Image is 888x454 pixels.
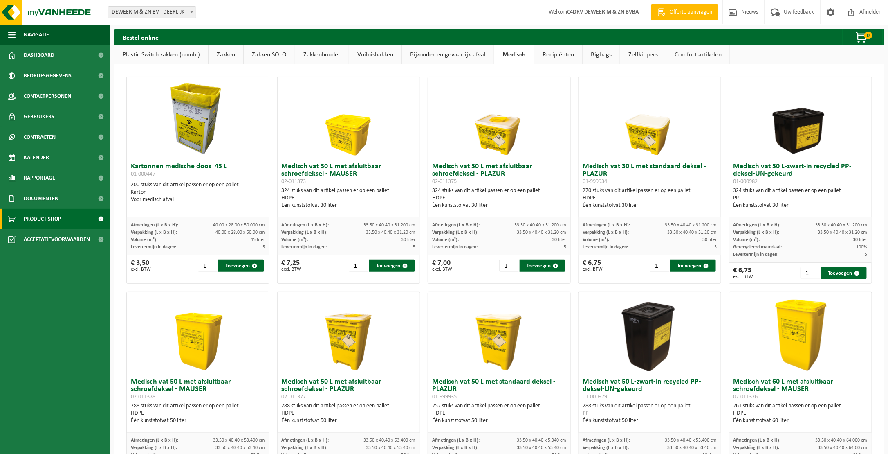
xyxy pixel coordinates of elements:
[198,260,218,272] input: 1
[733,178,758,185] span: 01-000982
[364,223,416,228] span: 33.50 x 40.40 x 31.200 cm
[733,163,868,185] h3: Medisch vat 30 L-zwart-in recycled PP-deksel-UN-gekeurd
[842,29,883,45] button: 0
[131,171,155,177] span: 01-000447
[432,187,566,209] div: 324 stuks van dit artikel passen er op een pallet
[157,292,239,374] img: 02-011378
[24,209,61,229] span: Product Shop
[413,245,416,250] span: 5
[733,194,868,202] div: PP
[760,292,841,374] img: 02-011376
[24,66,72,86] span: Bedrijfsgegevens
[24,229,90,250] span: Acceptatievoorwaarden
[295,45,349,64] a: Zakkenhouder
[432,267,452,272] span: excl. BTW
[733,417,868,425] div: Één kunststofvat 60 liter
[215,230,265,235] span: 40.00 x 28.00 x 50.00 cm
[24,168,55,188] span: Rapportage
[733,410,868,417] div: HDPE
[665,438,717,443] span: 33.50 x 40.40 x 53.400 cm
[668,8,714,16] span: Offerte aanvragen
[213,223,265,228] span: 40.00 x 28.00 x 50.000 cm
[131,394,155,400] span: 02-011378
[583,410,717,417] div: PP
[402,45,494,64] a: Bijzonder en gevaarlijk afval
[499,260,519,272] input: 1
[131,245,176,250] span: Levertermijn in dagen:
[733,438,781,443] span: Afmetingen (L x B x H):
[432,402,566,425] div: 252 stuks van dit artikel passen er op een pallet
[432,202,566,209] div: Één kunststofvat 30 liter
[564,245,566,250] span: 5
[733,223,781,228] span: Afmetingen (L x B x H):
[583,445,629,450] span: Verpakking (L x B x H):
[665,223,717,228] span: 33.50 x 40.40 x 31.200 cm
[821,267,867,279] button: Toevoegen
[114,29,167,45] h2: Bestel online
[818,230,868,235] span: 33.50 x 40.40 x 31.20 cm
[583,45,620,64] a: Bigbags
[131,189,265,196] div: Karton
[432,417,566,425] div: Één kunststofvat 50 liter
[282,410,416,417] div: HDPE
[282,445,328,450] span: Verpakking (L x B x H):
[209,45,243,64] a: Zakken
[366,230,416,235] span: 33.50 x 40.40 x 31.20 cm
[583,260,603,272] div: € 6,75
[667,445,717,450] span: 33.50 x 40.40 x 53.40 cm
[131,260,151,272] div: € 3,50
[583,438,630,443] span: Afmetingen (L x B x H):
[24,45,54,66] span: Dashboard
[583,178,607,185] span: 01-999934
[702,237,717,242] span: 30 liter
[24,86,71,106] span: Contactpersonen
[567,9,639,15] strong: C4DRV DEWEER M & ZN BVBA
[282,163,416,185] h3: Medisch vat 30 L met afsluitbaar schroefdeksel - MAUSER
[282,223,329,228] span: Afmetingen (L x B x H):
[733,237,760,242] span: Volume (m³):
[432,394,457,400] span: 01-999935
[733,394,758,400] span: 02-011376
[666,45,730,64] a: Comfort artikelen
[308,77,390,159] img: 02-011373
[213,438,265,443] span: 33.50 x 40.40 x 53.400 cm
[364,438,416,443] span: 33.50 x 40.40 x 53.400 cm
[131,230,177,235] span: Verpakking (L x B x H):
[517,438,566,443] span: 33.50 x 40.40 x 5.340 cm
[282,202,416,209] div: Één kunststofvat 30 liter
[458,292,540,374] img: 01-999935
[282,194,416,202] div: HDPE
[583,237,609,242] span: Volume (m³):
[24,127,56,147] span: Contracten
[282,237,308,242] span: Volume (m³):
[131,237,157,242] span: Volume (m³):
[583,402,717,425] div: 288 stuks van dit artikel passen er op een pallet
[760,77,841,159] img: 01-000982
[714,245,717,250] span: 5
[651,4,718,20] a: Offerte aanvragen
[801,267,820,279] input: 1
[282,267,302,272] span: excl. BTW
[282,245,327,250] span: Levertermijn in dagen:
[131,445,177,450] span: Verpakking (L x B x H):
[131,378,265,400] h3: Medisch vat 50 L met afsluitbaar schroefdeksel - MAUSER
[282,438,329,443] span: Afmetingen (L x B x H):
[733,445,780,450] span: Verpakking (L x B x H):
[583,267,603,272] span: excl. BTW
[733,252,779,257] span: Levertermijn in dagen:
[816,438,868,443] span: 33.50 x 40.40 x 64.000 cm
[262,245,265,250] span: 5
[733,187,868,209] div: 324 stuks van dit artikel passen er op een pallet
[583,223,630,228] span: Afmetingen (L x B x H):
[308,292,390,374] img: 02-011377
[432,245,478,250] span: Levertermijn in dagen:
[609,292,691,374] img: 01-000979
[432,410,566,417] div: HDPE
[733,202,868,209] div: Één kunststofvat 30 liter
[131,163,265,179] h3: Kartonnen medische doos 45 L
[432,163,566,185] h3: Medisch vat 30 L met afsluitbaar schroefdeksel - PLAZUR
[131,402,265,425] div: 288 stuks van dit artikel passen er op een pallet
[733,402,868,425] div: 261 stuks van dit artikel passen er op een pallet
[432,237,459,242] span: Volume (m³):
[369,260,415,272] button: Toevoegen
